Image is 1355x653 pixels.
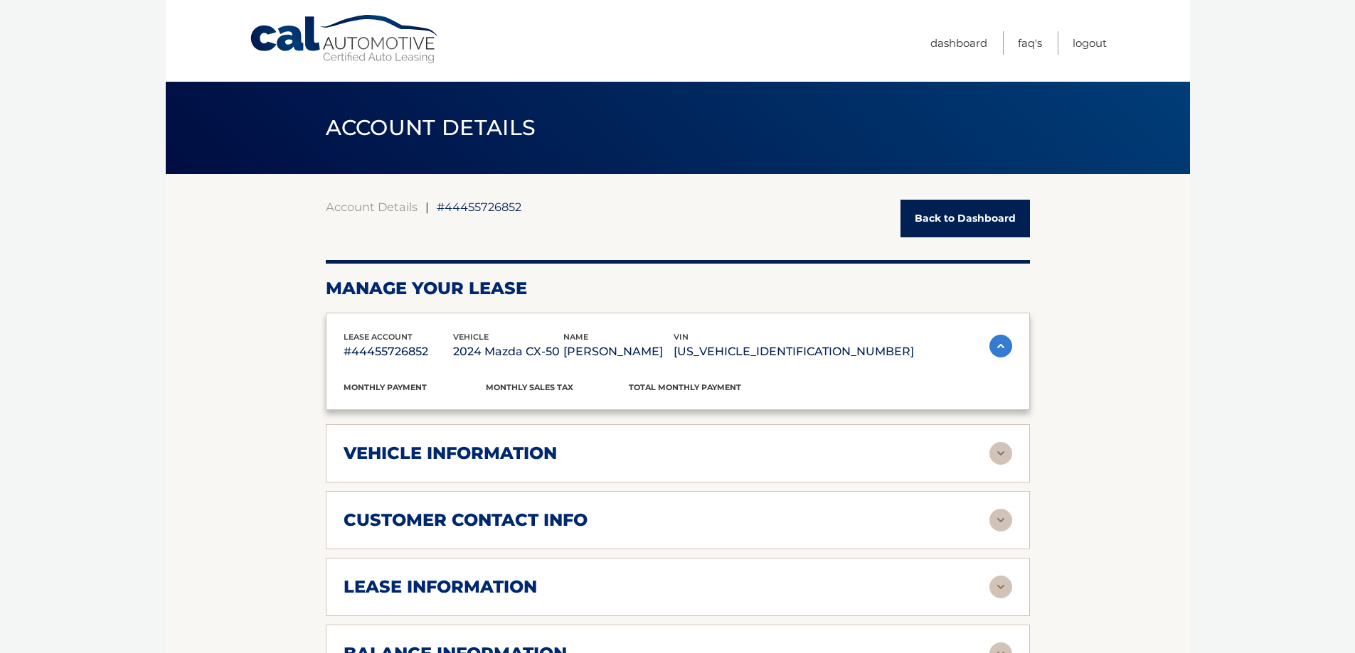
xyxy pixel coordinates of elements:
[989,442,1012,465] img: accordion-rest.svg
[344,509,588,531] h2: customer contact info
[1018,31,1042,55] a: FAQ's
[344,382,427,392] span: Monthly Payment
[425,200,429,214] span: |
[989,509,1012,531] img: accordion-rest.svg
[326,200,418,214] a: Account Details
[674,342,914,362] p: [US_VEHICLE_IDENTIFICATION_NUMBER]
[989,576,1012,598] img: accordion-rest.svg
[989,335,1012,357] img: accordion-active.svg
[563,332,588,342] span: name
[486,382,573,392] span: Monthly sales Tax
[563,342,674,362] p: [PERSON_NAME]
[326,278,1030,299] h2: Manage Your Lease
[437,200,521,214] span: #44455726852
[930,31,987,55] a: Dashboard
[344,342,454,362] p: #44455726852
[900,200,1030,237] a: Back to Dashboard
[453,332,489,342] span: vehicle
[344,332,413,342] span: lease account
[326,114,536,141] span: ACCOUNT DETAILS
[1073,31,1107,55] a: Logout
[674,332,689,342] span: vin
[629,382,741,392] span: Total Monthly Payment
[344,576,537,598] h2: lease information
[344,443,557,464] h2: vehicle information
[249,14,441,65] a: Cal Automotive
[453,342,563,362] p: 2024 Mazda CX-50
